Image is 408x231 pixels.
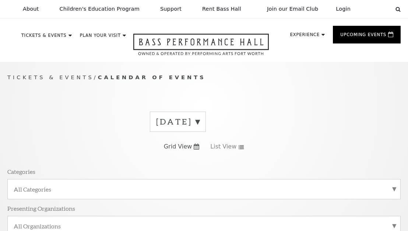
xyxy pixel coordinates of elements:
[21,34,67,42] p: Tickets & Events
[164,143,192,151] span: Grid View
[160,6,182,12] p: Support
[156,116,200,127] label: [DATE]
[59,6,140,12] p: Children's Education Program
[290,33,320,41] p: Experience
[340,33,386,41] p: Upcoming Events
[98,74,206,80] span: Calendar of Events
[23,6,39,12] p: About
[202,6,241,12] p: Rent Bass Hall
[7,168,35,175] p: Categories
[7,73,401,82] p: /
[362,6,388,13] select: Select:
[7,204,75,212] p: Presenting Organizations
[14,185,394,193] label: All Categories
[14,222,394,230] label: All Organizations
[80,34,121,42] p: Plan Your Visit
[210,143,236,151] span: List View
[7,74,94,80] span: Tickets & Events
